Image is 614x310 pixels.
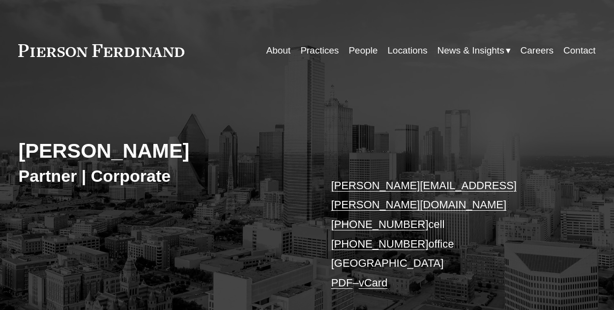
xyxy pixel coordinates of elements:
[359,277,388,289] a: vCard
[331,179,517,211] a: [PERSON_NAME][EMAIL_ADDRESS][PERSON_NAME][DOMAIN_NAME]
[438,42,504,59] span: News & Insights
[349,41,378,60] a: People
[331,277,352,289] a: PDF
[521,41,554,60] a: Careers
[300,41,339,60] a: Practices
[387,41,427,60] a: Locations
[18,139,307,163] h2: [PERSON_NAME]
[563,41,595,60] a: Contact
[18,166,307,186] h3: Partner | Corporate
[331,218,428,230] a: [PHONE_NUMBER]
[331,238,428,250] a: [PHONE_NUMBER]
[331,176,571,293] p: cell office [GEOGRAPHIC_DATA] –
[438,41,511,60] a: folder dropdown
[266,41,291,60] a: About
